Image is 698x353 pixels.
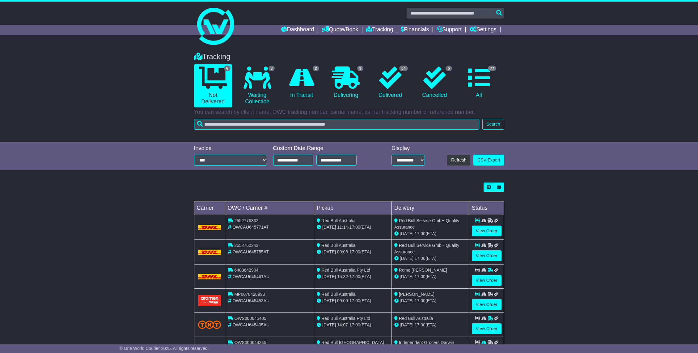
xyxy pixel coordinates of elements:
a: View Order [472,275,501,286]
td: Status [469,201,504,215]
a: 3 Delivering [327,64,365,101]
a: Tracking [366,25,393,35]
span: [DATE] [322,298,336,303]
a: 5 Cancelled [416,64,454,101]
span: [DATE] [400,274,413,279]
a: 3 Waiting Collection [238,64,276,107]
span: 17:00 [415,322,425,327]
img: DHL.png [198,250,221,255]
span: Independent Grocers Darwin [399,340,454,345]
span: OWCAU645755AT [232,249,269,254]
span: Red Bull Australia [321,218,356,223]
span: 17:00 [415,231,425,236]
span: 17:00 [349,274,360,279]
span: 2552760243 [234,243,258,248]
div: (ETA) [394,322,467,328]
a: View Order [472,323,501,334]
a: 77 All [460,64,498,101]
span: OWS000644345 [234,340,266,345]
span: [DATE] [400,298,413,303]
td: Carrier [194,201,225,215]
img: DHL.png [198,225,221,230]
span: 6488642904 [234,268,258,273]
span: 5 [446,66,452,71]
span: 11:14 [337,225,348,230]
span: [DATE] [322,274,336,279]
div: - (ETA) [317,224,389,230]
div: (ETA) [394,298,467,304]
a: Dashboard [281,25,314,35]
span: OWCAU645461AU [232,274,269,279]
span: Red Bull Australia [321,243,356,248]
button: Refresh [447,155,470,166]
span: [DATE] [400,322,413,327]
span: Red Bull Australia [321,292,356,297]
a: Support [437,25,462,35]
a: Financials [401,25,429,35]
div: - (ETA) [317,273,389,280]
span: [DATE] [400,231,413,236]
span: 09:00 [337,298,348,303]
span: OWCAU645405AU [232,322,269,327]
span: [PERSON_NAME] [399,292,434,297]
span: 17:00 [349,249,360,254]
a: View Order [472,299,501,310]
span: OWCAU645771AT [232,225,269,230]
span: 14:07 [337,322,348,327]
td: OWC / Carrier # [225,201,314,215]
span: Red Bull Australia Pty Ltd [321,316,370,321]
span: 17:00 [415,256,425,261]
span: [DATE] [322,225,336,230]
span: Red Bull Service GmbH Quality Assurance [394,218,459,230]
span: Red Bull Service GmbH Quality Assurance [394,243,459,254]
div: Tracking [191,52,507,61]
span: 17:00 [415,298,425,303]
button: Search [482,119,504,130]
td: Pickup [314,201,392,215]
div: (ETA) [394,255,467,262]
span: 2552776332 [234,218,258,223]
span: 77 [488,66,496,71]
img: Aramex.png [198,295,221,306]
span: © One World Courier 2025. All rights reserved. [120,346,209,351]
span: 8 [224,66,231,71]
span: OWCAU645453AU [232,298,269,303]
span: 17:00 [415,274,425,279]
a: View Order [472,250,501,261]
div: (ETA) [394,273,467,280]
div: - (ETA) [317,322,389,328]
span: [DATE] [322,322,336,327]
a: Settings [469,25,497,35]
span: OWS000645405 [234,316,266,321]
span: 17:00 [349,322,360,327]
span: 17:00 [349,225,360,230]
span: Red Bull Australia [399,316,433,321]
span: Red Bull [GEOGRAPHIC_DATA] [321,340,384,345]
div: - (ETA) [317,249,389,255]
div: Invoice [194,145,267,152]
a: 2 In Transit [282,64,320,101]
div: Custom Date Range [273,145,372,152]
img: DHL.png [198,274,221,279]
span: [DATE] [322,249,336,254]
div: - (ETA) [317,298,389,304]
span: 2 [313,66,319,71]
a: Quote/Book [322,25,358,35]
span: 09:08 [337,249,348,254]
img: TNT_Domestic.png [198,321,221,329]
a: 64 Delivered [371,64,409,101]
div: Display [391,145,425,152]
span: 3 [269,66,275,71]
a: 8 Not Delivered [194,64,232,107]
span: 17:00 [349,298,360,303]
a: CSV Export [473,155,504,166]
td: Delivery [391,201,469,215]
span: 15:32 [337,274,348,279]
span: Red Bull Australia Pty Ltd [321,268,370,273]
span: 64 [399,66,408,71]
span: Rome [PERSON_NAME] [399,268,447,273]
a: View Order [472,226,501,236]
span: [DATE] [400,256,413,261]
span: MP0070428993 [234,292,265,297]
div: (ETA) [394,230,467,237]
